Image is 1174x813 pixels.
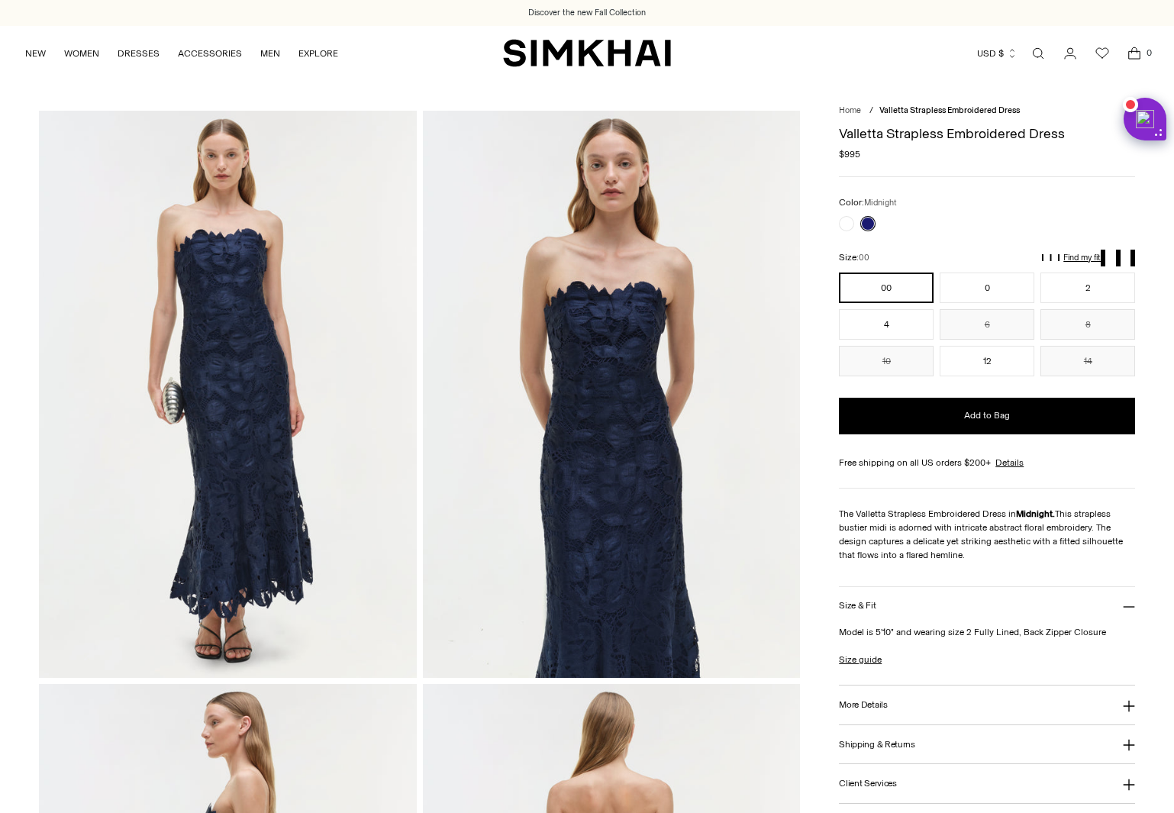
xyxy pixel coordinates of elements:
[839,653,882,666] a: Size guide
[940,346,1034,376] button: 12
[839,507,1135,562] p: The Valletta Strapless Embroidered Dress in This strapless bustier midi is adorned with intricate...
[260,37,280,70] a: MEN
[1016,508,1055,519] strong: Midnight.
[839,456,1135,469] div: Free shipping on all US orders $200+
[1142,46,1156,60] span: 0
[859,253,869,263] span: 00
[964,409,1010,422] span: Add to Bag
[1040,346,1135,376] button: 14
[503,38,671,68] a: SIMKHAI
[1087,38,1118,69] a: Wishlist
[839,686,1135,724] button: More Details
[839,105,1135,118] nav: breadcrumbs
[839,764,1135,803] button: Client Services
[528,7,646,19] a: Discover the new Fall Collection
[25,37,46,70] a: NEW
[1055,38,1085,69] a: Go to the account page
[839,309,934,340] button: 4
[995,456,1024,469] a: Details
[64,37,99,70] a: WOMEN
[839,250,869,265] label: Size:
[839,398,1135,434] button: Add to Bag
[839,740,915,750] h3: Shipping & Returns
[839,147,860,161] span: $995
[839,700,887,710] h3: More Details
[39,111,417,677] img: Valletta Strapless Embroidered Dress
[423,111,801,677] img: Valletta Strapless Embroidered Dress
[879,105,1020,115] span: Valletta Strapless Embroidered Dress
[1023,38,1053,69] a: Open search modal
[839,346,934,376] button: 10
[1040,309,1135,340] button: 8
[178,37,242,70] a: ACCESSORIES
[839,195,897,210] label: Color:
[118,37,160,70] a: DRESSES
[839,127,1135,140] h1: Valletta Strapless Embroidered Dress
[839,273,934,303] button: 00
[839,625,1135,639] p: Model is 5'10" and wearing size 2 Fully Lined, Back Zipper Closure
[839,725,1135,764] button: Shipping & Returns
[1040,273,1135,303] button: 2
[839,587,1135,626] button: Size & Fit
[839,779,897,789] h3: Client Services
[869,105,873,118] div: /
[940,273,1034,303] button: 0
[1119,38,1150,69] a: Open cart modal
[864,198,897,208] span: Midnight
[298,37,338,70] a: EXPLORE
[977,37,1018,70] button: USD $
[940,309,1034,340] button: 6
[839,601,876,611] h3: Size & Fit
[839,105,861,115] a: Home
